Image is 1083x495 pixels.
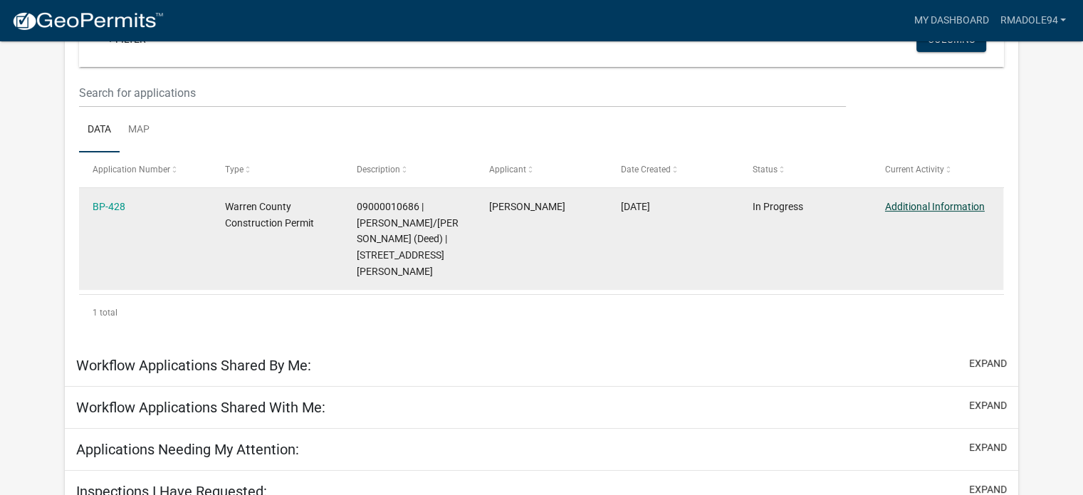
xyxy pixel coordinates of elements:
[93,165,170,174] span: Application Number
[885,165,944,174] span: Current Activity
[621,165,671,174] span: Date Created
[93,201,125,212] a: BP-428
[225,201,314,229] span: Warren County Construction Permit
[79,295,1004,330] div: 1 total
[343,152,475,187] datatable-header-cell: Description
[225,165,244,174] span: Type
[885,201,985,212] a: Additional Information
[621,201,650,212] span: 07/04/2025
[357,201,459,277] span: 09000010686 | MADOLE, ALAINA/RILEY (Deed) | 6461 GRIMES ST
[79,152,211,187] datatable-header-cell: Application Number
[739,152,871,187] datatable-header-cell: Status
[79,78,846,108] input: Search for applications
[76,357,311,374] h5: Workflow Applications Shared By Me:
[120,108,158,153] a: Map
[753,201,803,212] span: In Progress
[872,152,1003,187] datatable-header-cell: Current Activity
[475,152,607,187] datatable-header-cell: Applicant
[357,165,400,174] span: Description
[79,108,120,153] a: Data
[607,152,739,187] datatable-header-cell: Date Created
[211,152,342,187] datatable-header-cell: Type
[76,441,299,458] h5: Applications Needing My Attention:
[489,165,526,174] span: Applicant
[908,7,994,34] a: My Dashboard
[753,165,778,174] span: Status
[76,399,325,416] h5: Workflow Applications Shared With Me:
[969,356,1007,371] button: expand
[969,398,1007,413] button: expand
[969,440,1007,455] button: expand
[994,7,1072,34] a: rmadole94
[489,201,565,212] span: Riley Madole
